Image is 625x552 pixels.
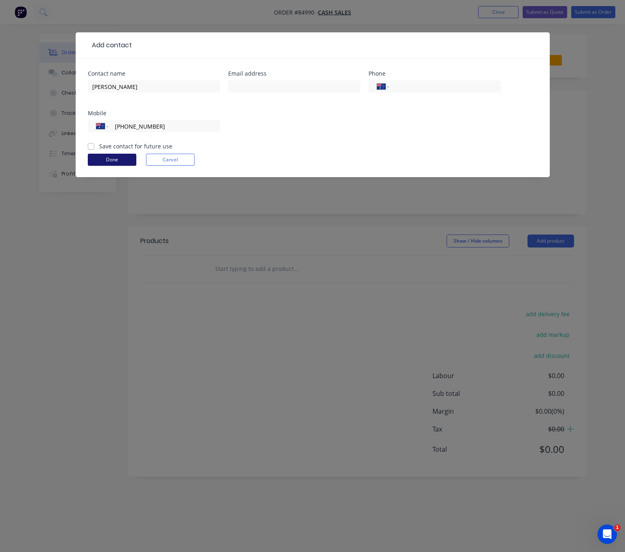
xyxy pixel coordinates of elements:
[614,525,621,531] span: 1
[88,71,220,76] div: Contact name
[88,154,136,166] button: Done
[369,71,501,76] div: Phone
[88,40,132,50] div: Add contact
[146,154,195,166] button: Cancel
[88,110,220,116] div: Mobile
[99,142,172,150] label: Save contact for future use
[597,525,617,544] iframe: Intercom live chat
[228,71,360,76] div: Email address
